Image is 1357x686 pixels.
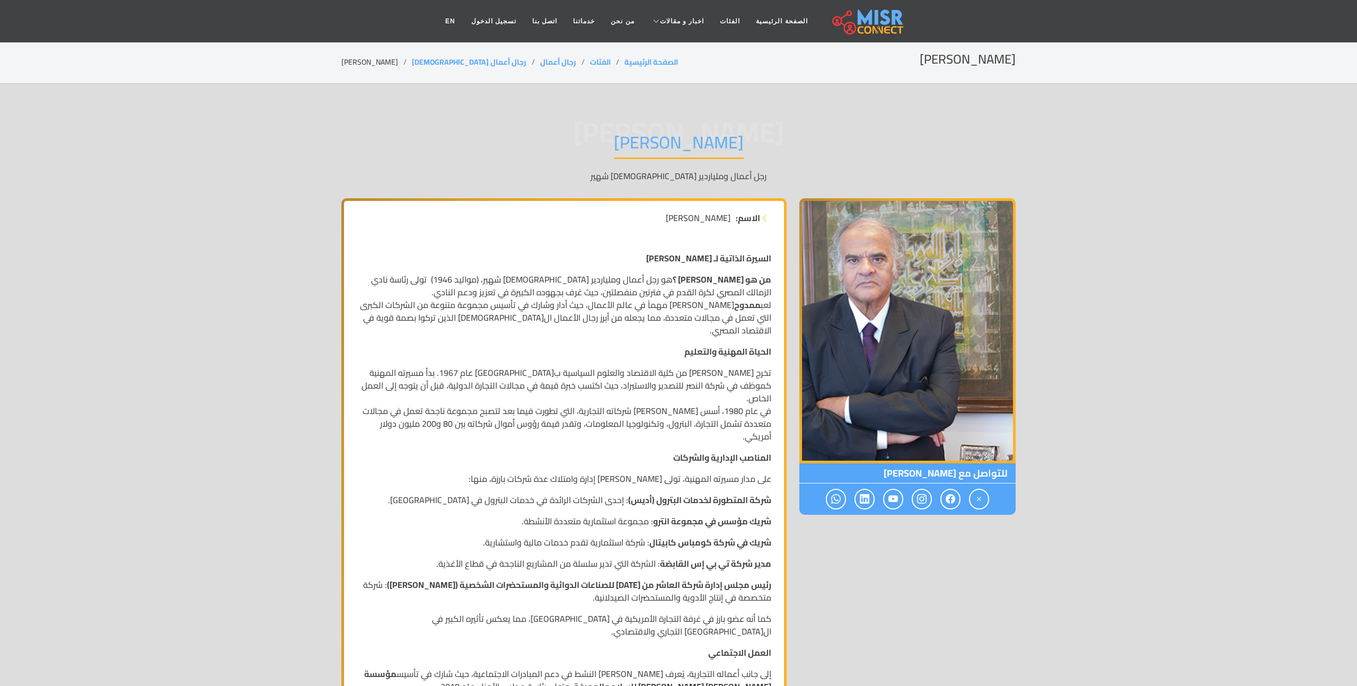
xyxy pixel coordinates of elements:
p: : شركة استثمارية تقدم خدمات مالية واستشارية. [357,536,771,549]
li: [PERSON_NAME] [341,57,412,68]
span: للتواصل مع [PERSON_NAME] [799,463,1016,483]
strong: رئيس مجلس إدارة شركة العاشر من [DATE] للصناعات الدوائية والمستحضرات الشخصية ([PERSON_NAME]) [387,577,771,593]
strong: المناصب الإدارية والشركات [673,450,771,465]
a: الصفحة الرئيسية [748,11,815,31]
p: هو رجل أعمال وملياردير [DEMOGRAPHIC_DATA] شهير، (مواليد 1946) تولى رئاسة نادي الزمالك المصري لكرة... [357,273,771,337]
strong: شريك مؤسس في مجموعة انترو [653,513,771,529]
strong: الاسم: [736,212,760,224]
strong: شريك في شركة كومباس كابيتال [649,534,771,550]
p: : الشركة التي تدير سلسلة من المشاريع الناجحة في قطاع الأغذية. [357,557,771,570]
strong: السيرة الذاتية لـ [PERSON_NAME] [646,250,771,266]
a: خدماتنا [565,11,603,31]
strong: العمل الاجتماعي [708,645,771,661]
p: : شركة متخصصة في إنتاج الأدوية والمستحضرات الصيدلانية. [357,578,771,604]
p: : مجموعة استثمارية متعددة الأنشطة. [357,515,771,527]
a: الفئات [590,55,611,69]
a: EN [437,11,463,31]
span: اخبار و مقالات [660,16,704,26]
strong: شركة المتطورة لخدمات البترول (أديس) [628,492,771,508]
p: على مدار مسيرته المهنية، تولى [PERSON_NAME] إدارة وامتلاك عدة شركات بارزة، منها: [357,472,771,485]
a: رجال أعمال [540,55,576,69]
a: من نحن [603,11,642,31]
img: ممدوح محمد فتحي عباس [799,198,1016,463]
span: [PERSON_NAME] [666,212,730,224]
a: تسجيل الدخول [463,11,524,31]
a: اخبار و مقالات [642,11,712,31]
a: الفئات [712,11,748,31]
p: رجل أعمال وملياردير [DEMOGRAPHIC_DATA] شهير [341,170,1016,182]
a: اتصل بنا [524,11,565,31]
strong: الحياة المهنية والتعليم [684,344,771,359]
a: الصفحة الرئيسية [624,55,678,69]
strong: مدير شركة تي بي إس القابضة [660,556,771,571]
strong: ممدوح [734,297,761,313]
p: تخرج [PERSON_NAME] من كلية الاقتصاد والعلوم السياسية ب[GEOGRAPHIC_DATA] عام 1967. بدأ مسيرته المه... [357,366,771,443]
h1: [PERSON_NAME] [614,132,744,159]
img: main.misr_connect [832,8,903,34]
p: كما أنه عضو بارز في غرفة التجارة الأمريكية في [GEOGRAPHIC_DATA]، مما يعكس تأثيره الكبير في ال[GEO... [357,612,771,638]
p: : إحدى الشركات الرائدة في خدمات البترول في [GEOGRAPHIC_DATA]. [357,494,771,506]
a: رجال أعمال [DEMOGRAPHIC_DATA] [412,55,526,69]
strong: من هو [PERSON_NAME] ؟ [673,271,771,287]
h2: [PERSON_NAME] [920,52,1016,67]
